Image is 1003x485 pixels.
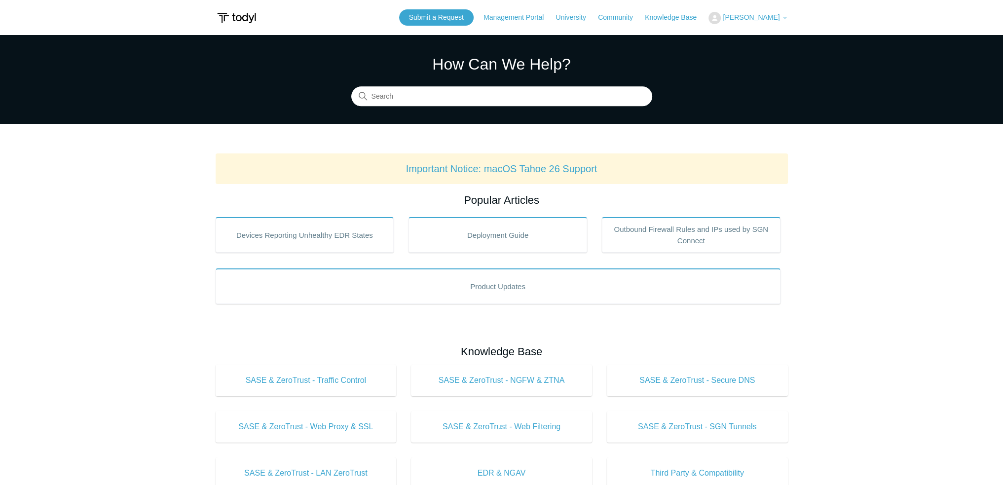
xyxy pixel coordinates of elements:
button: [PERSON_NAME] [708,12,787,24]
a: Product Updates [216,268,780,304]
a: SASE & ZeroTrust - Web Proxy & SSL [216,411,397,443]
span: SASE & ZeroTrust - Secure DNS [622,374,773,386]
h2: Knowledge Base [216,343,788,360]
input: Search [351,87,652,107]
a: Deployment Guide [409,217,587,253]
a: SASE & ZeroTrust - SGN Tunnels [607,411,788,443]
a: Outbound Firewall Rules and IPs used by SGN Connect [602,217,780,253]
a: SASE & ZeroTrust - Traffic Control [216,365,397,396]
span: SASE & ZeroTrust - SGN Tunnels [622,421,773,433]
a: University [556,12,595,23]
span: Third Party & Compatibility [622,467,773,479]
h1: How Can We Help? [351,52,652,76]
span: SASE & ZeroTrust - LAN ZeroTrust [230,467,382,479]
img: Todyl Support Center Help Center home page [216,9,258,27]
a: Devices Reporting Unhealthy EDR States [216,217,394,253]
a: Management Portal [483,12,554,23]
a: SASE & ZeroTrust - NGFW & ZTNA [411,365,592,396]
span: SASE & ZeroTrust - Web Proxy & SSL [230,421,382,433]
a: Submit a Request [399,9,474,26]
a: SASE & ZeroTrust - Secure DNS [607,365,788,396]
a: Community [598,12,643,23]
span: [PERSON_NAME] [723,13,780,21]
span: SASE & ZeroTrust - Web Filtering [426,421,577,433]
a: Knowledge Base [645,12,706,23]
span: SASE & ZeroTrust - NGFW & ZTNA [426,374,577,386]
a: SASE & ZeroTrust - Web Filtering [411,411,592,443]
h2: Popular Articles [216,192,788,208]
span: EDR & NGAV [426,467,577,479]
a: Important Notice: macOS Tahoe 26 Support [406,163,597,174]
span: SASE & ZeroTrust - Traffic Control [230,374,382,386]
